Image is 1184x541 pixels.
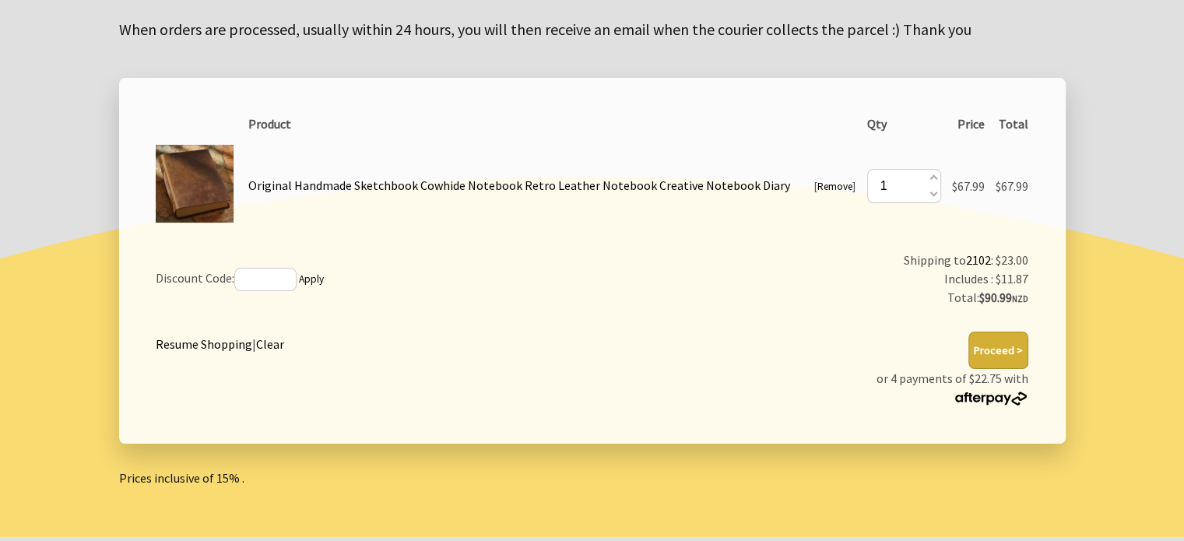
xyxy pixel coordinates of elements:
div: Total: [659,288,1028,308]
td: $67.99 [990,139,1034,232]
a: Resume Shopping [156,336,252,352]
th: Qty [861,109,946,139]
th: Price [947,109,990,139]
input: If you have a discount code, enter it here and press 'Apply'. [234,268,297,291]
th: Product [243,109,862,139]
div: | [156,332,284,353]
a: 2102 [966,252,991,268]
p: or 4 payments of $22.75 with [877,369,1028,406]
a: Apply [299,272,324,286]
td: Shipping to : $23.00 [653,245,1034,314]
button: Proceed > [968,332,1028,369]
big: When orders are processed, usually within 24 hours, you will then receive an email when the couri... [119,19,971,39]
span: NZD [1012,293,1028,304]
div: Includes : $11.87 [659,269,1028,288]
td: $67.99 [947,139,990,232]
a: Original Handmade Sketchbook Cowhide Notebook Retro Leather Notebook Creative Notebook Diary [248,177,790,193]
img: Afterpay [954,392,1028,406]
p: Prices inclusive of 15% . [119,469,1066,487]
small: [ ] [814,180,856,193]
a: Remove [817,180,852,193]
td: Discount Code: [150,245,654,314]
a: Clear [256,336,284,352]
th: Total [990,109,1034,139]
strong: $90.99 [979,290,1028,305]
